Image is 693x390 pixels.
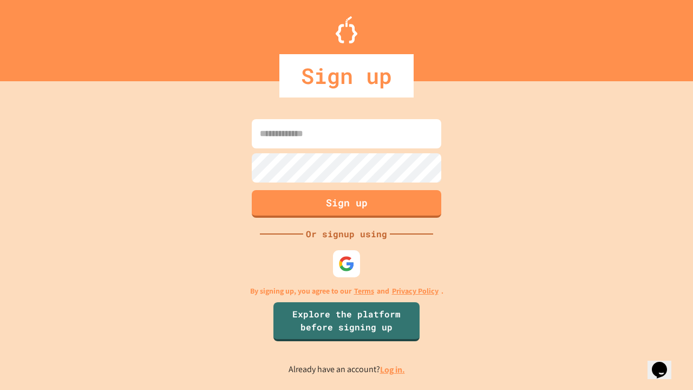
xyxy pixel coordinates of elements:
[252,190,441,218] button: Sign up
[336,16,357,43] img: Logo.svg
[338,256,355,272] img: google-icon.svg
[380,364,405,375] a: Log in.
[273,302,420,341] a: Explore the platform before signing up
[250,285,443,297] p: By signing up, you agree to our and .
[289,363,405,376] p: Already have an account?
[354,285,374,297] a: Terms
[648,347,682,379] iframe: chat widget
[279,54,414,97] div: Sign up
[303,227,390,240] div: Or signup using
[392,285,439,297] a: Privacy Policy
[603,300,682,346] iframe: chat widget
